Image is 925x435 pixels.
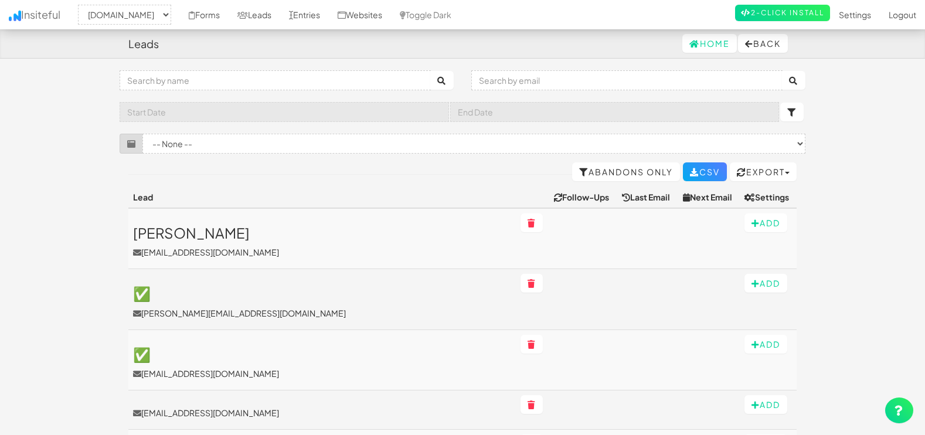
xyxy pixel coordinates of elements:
h3: ✅ [133,346,511,362]
a: [EMAIL_ADDRESS][DOMAIN_NAME] [133,407,511,419]
th: Follow-Ups [549,186,617,208]
h3: ✅ [133,286,511,301]
p: [PERSON_NAME][EMAIL_ADDRESS][DOMAIN_NAME] [133,307,511,319]
a: 2-Click Install [735,5,830,21]
a: Abandons Only [572,162,680,181]
h3: [PERSON_NAME] [133,225,511,240]
input: Search by email [471,70,783,90]
a: [PERSON_NAME][EMAIL_ADDRESS][DOMAIN_NAME] [133,225,511,258]
a: Home [682,34,737,53]
img: icon.png [9,11,21,21]
p: [EMAIL_ADDRESS][DOMAIN_NAME] [133,368,511,379]
p: [EMAIL_ADDRESS][DOMAIN_NAME] [133,246,511,258]
a: ✅[EMAIL_ADDRESS][DOMAIN_NAME] [133,346,511,379]
a: ✅[PERSON_NAME][EMAIL_ADDRESS][DOMAIN_NAME] [133,286,511,318]
h4: Leads [128,38,159,50]
th: Lead [128,186,516,208]
button: Back [738,34,788,53]
th: Next Email [678,186,740,208]
button: Add [744,213,787,232]
input: Start Date [120,102,449,122]
input: End Date [450,102,780,122]
th: Last Email [617,186,678,208]
th: Settings [740,186,797,208]
button: Add [744,395,787,414]
button: Add [744,335,787,354]
input: Search by name [120,70,431,90]
a: CSV [683,162,727,181]
button: Add [744,274,787,293]
button: Export [730,162,797,181]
